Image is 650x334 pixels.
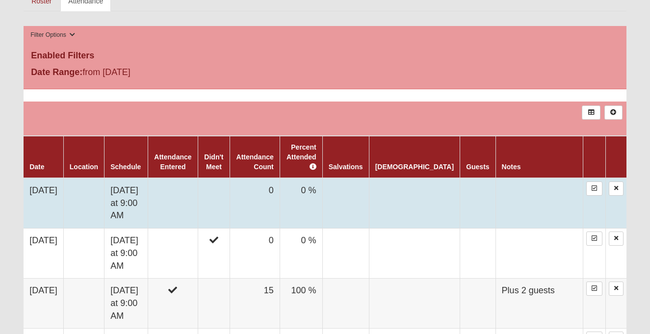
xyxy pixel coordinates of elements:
[582,105,600,120] a: Export to Excel
[230,229,280,279] td: 0
[609,231,624,246] a: Delete
[154,153,191,171] a: Attendance Entered
[31,66,82,79] label: Date Range:
[586,282,602,296] a: Enter Attendance
[322,136,369,178] th: Salvations
[369,136,460,178] th: [DEMOGRAPHIC_DATA]
[460,136,495,178] th: Guests
[604,105,623,120] a: Alt+N
[104,229,148,279] td: [DATE] at 9:00 AM
[104,279,148,329] td: [DATE] at 9:00 AM
[31,51,619,61] h4: Enabled Filters
[104,178,148,229] td: [DATE] at 9:00 AM
[29,163,44,171] a: Date
[24,279,63,329] td: [DATE]
[280,178,322,229] td: 0 %
[280,279,322,329] td: 100 %
[236,153,274,171] a: Attendance Count
[110,163,141,171] a: Schedule
[230,279,280,329] td: 15
[502,163,521,171] a: Notes
[230,178,280,229] td: 0
[609,181,624,196] a: Delete
[495,279,583,329] td: Plus 2 guests
[24,66,225,81] div: from [DATE]
[70,163,98,171] a: Location
[609,282,624,296] a: Delete
[280,229,322,279] td: 0 %
[204,153,223,171] a: Didn't Meet
[586,181,602,196] a: Enter Attendance
[286,143,316,171] a: Percent Attended
[24,229,63,279] td: [DATE]
[586,231,602,246] a: Enter Attendance
[24,178,63,229] td: [DATE]
[27,30,78,40] button: Filter Options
